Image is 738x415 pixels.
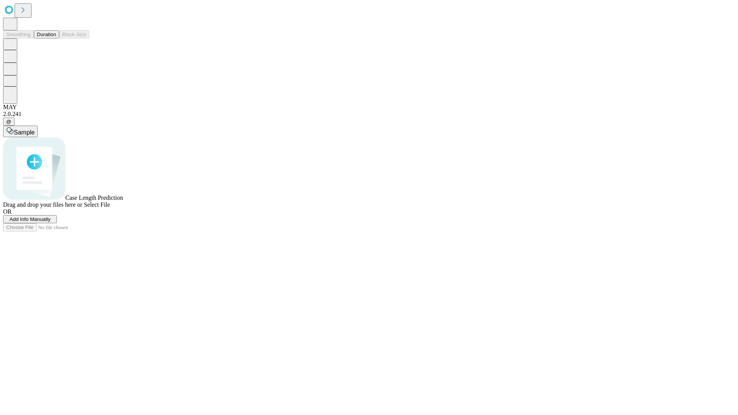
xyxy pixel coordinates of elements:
[84,201,110,208] span: Select File
[3,104,735,111] div: MAY
[59,30,89,38] button: Block Size
[65,194,123,201] span: Case Length Prediction
[3,126,38,137] button: Sample
[34,30,59,38] button: Duration
[14,129,35,136] span: Sample
[3,118,15,126] button: @
[3,201,82,208] span: Drag and drop your files here or
[3,208,12,215] span: OR
[3,30,34,38] button: Smoothing
[3,215,57,223] button: Add Info Manually
[6,119,12,124] span: @
[3,111,735,118] div: 2.0.241
[10,216,51,222] span: Add Info Manually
